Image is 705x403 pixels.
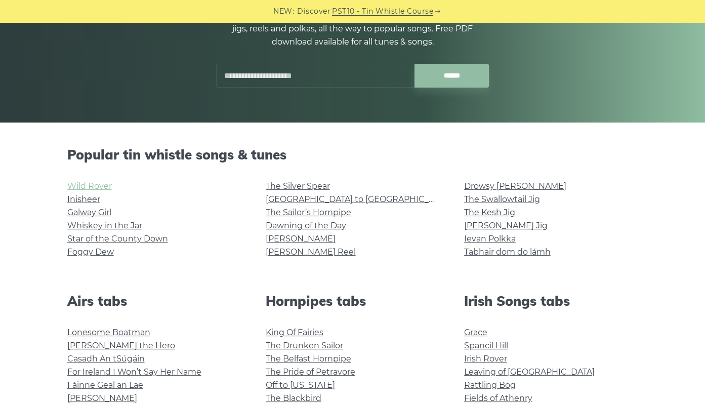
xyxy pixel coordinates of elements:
[464,234,516,244] a: Ievan Polkka
[332,6,433,17] a: PST10 - Tin Whistle Course
[67,234,168,244] a: Star of the County Down
[297,6,330,17] span: Discover
[266,380,335,390] a: Off to [US_STATE]
[67,393,137,403] a: [PERSON_NAME]
[266,221,346,230] a: Dawning of the Day
[67,181,112,191] a: Wild Rover
[464,393,532,403] a: Fields of Athenry
[266,367,355,377] a: The Pride of Petravore
[67,208,111,217] a: Galway Girl
[67,367,201,377] a: For Ireland I Won’t Say Her Name
[266,293,440,309] h2: Hornpipes tabs
[266,393,321,403] a: The Blackbird
[464,247,551,257] a: Tabhair dom do lámh
[266,341,343,350] a: The Drunken Sailor
[67,147,638,163] h2: Popular tin whistle songs & tunes
[67,380,143,390] a: Fáinne Geal an Lae
[266,194,452,204] a: [GEOGRAPHIC_DATA] to [GEOGRAPHIC_DATA]
[464,221,548,230] a: [PERSON_NAME] Jig
[464,208,515,217] a: The Kesh Jig
[266,247,356,257] a: [PERSON_NAME] Reel
[67,354,145,364] a: Casadh An tSúgáin
[67,247,114,257] a: Foggy Dew
[464,367,595,377] a: Leaving of [GEOGRAPHIC_DATA]
[273,6,294,17] span: NEW:
[266,328,323,337] a: King Of Fairies
[67,194,100,204] a: Inisheer
[464,293,638,309] h2: Irish Songs tabs
[266,354,351,364] a: The Belfast Hornpipe
[464,380,516,390] a: Rattling Bog
[67,328,150,337] a: Lonesome Boatman
[464,354,507,364] a: Irish Rover
[464,194,540,204] a: The Swallowtail Jig
[464,328,487,337] a: Grace
[67,293,241,309] h2: Airs tabs
[67,341,175,350] a: [PERSON_NAME] the Hero
[464,181,566,191] a: Drowsy [PERSON_NAME]
[266,208,351,217] a: The Sailor’s Hornpipe
[266,234,336,244] a: [PERSON_NAME]
[266,181,330,191] a: The Silver Spear
[464,341,508,350] a: Spancil Hill
[67,221,142,230] a: Whiskey in the Jar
